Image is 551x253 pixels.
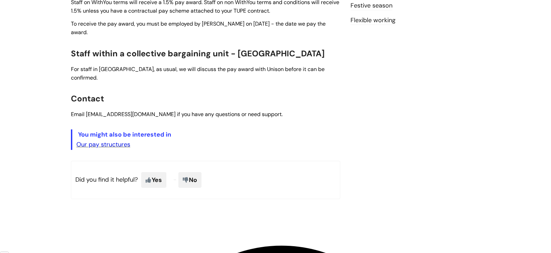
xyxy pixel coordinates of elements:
span: You might also be interested in [78,130,171,139]
span: Email [EMAIL_ADDRESS][DOMAIN_NAME] if you have any questions or need support. [71,111,283,118]
p: Did you find it helpful? [71,161,340,199]
span: For staff in [GEOGRAPHIC_DATA], as usual, we will discuss the pay award with Unison before it can... [71,66,325,81]
a: Our pay structures [76,140,130,149]
span: To receive the pay award, you must be employed by [PERSON_NAME] on [DATE] - the date we pay the a... [71,20,326,36]
a: Festive season [351,1,392,10]
a: Flexible working [351,16,396,25]
span: Yes [141,172,166,188]
span: Staff within a collective bargaining unit - [GEOGRAPHIC_DATA] [71,48,325,59]
span: No [178,172,202,188]
span: Contact [71,93,104,104]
